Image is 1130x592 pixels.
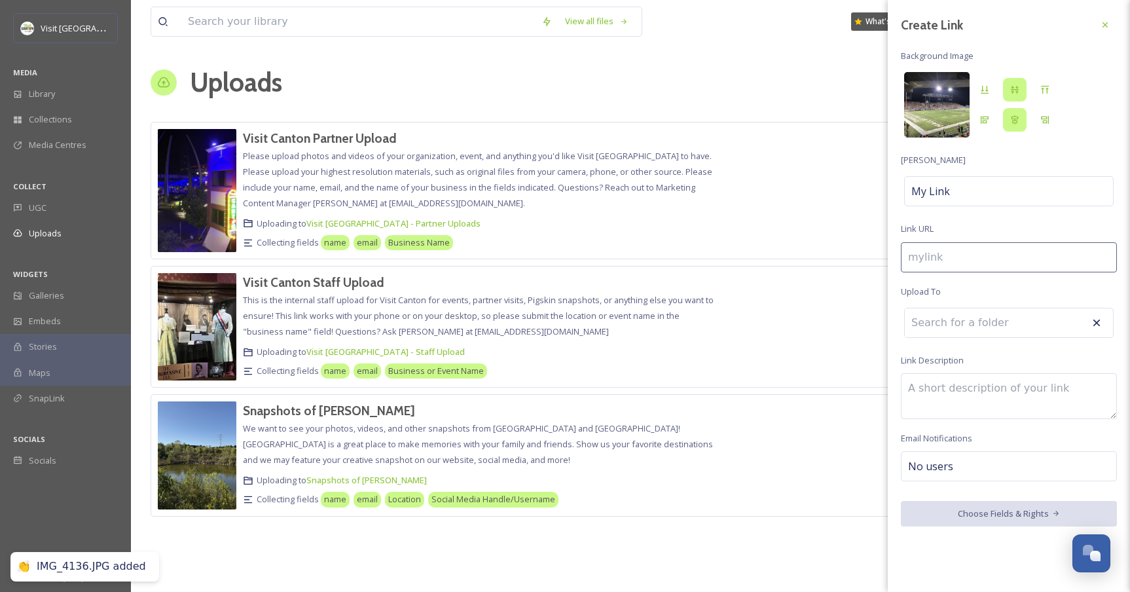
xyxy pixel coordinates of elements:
span: This is the internal staff upload for Visit Canton for events, partner visits, Pigskin snapshots,... [243,294,714,337]
span: SnapLink [29,392,65,405]
span: Please upload photos and videos of your organization, event, and anything you'd like Visit [GEOGR... [243,150,712,209]
span: Embeds [29,315,61,327]
a: View all files [558,9,635,34]
span: Link URL [901,223,934,235]
a: Snapshots of [PERSON_NAME] [243,401,415,420]
span: UGC [29,202,46,214]
img: 150ea95d-244e-4097-a693-5feded024ea4.jpg [158,129,236,252]
img: download.jpeg [21,22,34,35]
a: Visit [GEOGRAPHIC_DATA] - Staff Upload [306,346,465,358]
span: Business or Event Name [388,365,484,377]
span: Library [29,88,55,100]
span: Media Centres [29,139,86,151]
span: SOCIALS [13,434,45,444]
h3: Visit Canton Partner Upload [243,130,397,146]
a: What's New [851,12,917,31]
a: Visit [GEOGRAPHIC_DATA] - Partner Uploads [306,217,481,229]
span: email [357,365,378,377]
span: email [357,236,378,249]
h3: Snapshots of [PERSON_NAME] [243,403,415,418]
span: My Link [911,183,950,199]
span: Visit [GEOGRAPHIC_DATA] [41,22,142,34]
span: Business Name [388,236,450,249]
input: Search your library [181,7,535,36]
span: Location [388,493,421,506]
img: 3c8f0553-ae09-4458-8642-38270675280e.jpg [904,72,970,138]
span: Uploads [29,227,62,240]
img: c88d2178-c90e-4b79-9031-15ec1e830c16.jpg [158,273,236,380]
span: Collecting fields [257,493,319,506]
span: Collections [29,113,72,126]
img: b6f39eac-9b83-4f68-a561-e842a0549cff.jpg [158,401,236,509]
span: No users [908,458,953,474]
span: Link Description [901,354,964,367]
span: Maps [29,367,50,379]
span: MEDIA [13,67,37,77]
span: Uploading to [257,474,427,487]
span: Background Image [901,50,974,62]
input: Search for a folder [905,308,1049,337]
span: [PERSON_NAME] [901,154,966,166]
span: WIDGETS [13,269,48,279]
span: Social Media Handle/Username [431,493,555,506]
span: Socials [29,454,56,467]
span: We want to see your photos, videos, and other snapshots from [GEOGRAPHIC_DATA] and [GEOGRAPHIC_DA... [243,422,713,466]
h3: Visit Canton Staff Upload [243,274,384,290]
div: 👏 [17,560,30,574]
a: Uploads [190,63,282,102]
button: Choose Fields & Rights [901,501,1117,527]
div: IMG_4136.JPG added [37,560,146,574]
span: COLLECT [13,181,46,191]
span: email [357,493,378,506]
a: Visit Canton Partner Upload [243,129,397,148]
button: Open Chat [1072,534,1110,572]
h3: Create Link [901,16,963,35]
span: Upload To [901,286,941,298]
a: Snapshots of [PERSON_NAME] [306,474,427,486]
span: Collecting fields [257,365,319,377]
span: Galleries [29,289,64,302]
span: Stories [29,341,57,353]
span: Uploading to [257,217,481,230]
span: name [324,493,346,506]
span: Uploading to [257,346,465,358]
span: Email Notifications [901,432,972,445]
a: Visit Canton Staff Upload [243,273,384,292]
span: name [324,236,346,249]
input: mylink [901,242,1117,272]
span: name [324,365,346,377]
span: Collecting fields [257,236,319,249]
